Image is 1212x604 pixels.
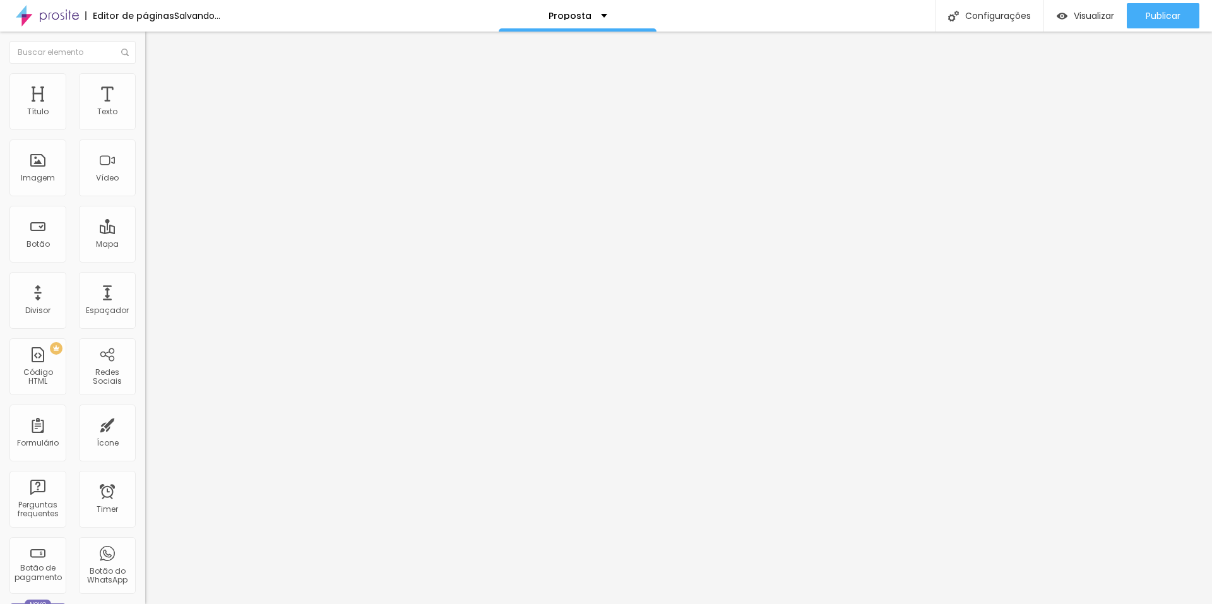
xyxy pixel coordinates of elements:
[174,11,220,20] div: Salvando...
[27,240,50,249] div: Botão
[96,240,119,249] div: Mapa
[13,564,62,582] div: Botão de pagamento
[97,107,117,116] div: Texto
[145,32,1212,604] iframe: Editor
[86,306,129,315] div: Espaçador
[121,49,129,56] img: Icone
[1127,3,1199,28] button: Publicar
[1057,11,1067,21] img: view-1.svg
[1146,11,1180,21] span: Publicar
[85,11,174,20] div: Editor de páginas
[17,439,59,447] div: Formulário
[82,567,132,585] div: Botão do WhatsApp
[549,11,591,20] p: Proposta
[97,505,118,514] div: Timer
[82,368,132,386] div: Redes Sociais
[27,107,49,116] div: Título
[21,174,55,182] div: Imagem
[13,368,62,386] div: Código HTML
[948,11,959,21] img: Icone
[1074,11,1114,21] span: Visualizar
[1044,3,1127,28] button: Visualizar
[96,174,119,182] div: Vídeo
[13,500,62,519] div: Perguntas frequentes
[97,439,119,447] div: Ícone
[9,41,136,64] input: Buscar elemento
[25,306,50,315] div: Divisor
